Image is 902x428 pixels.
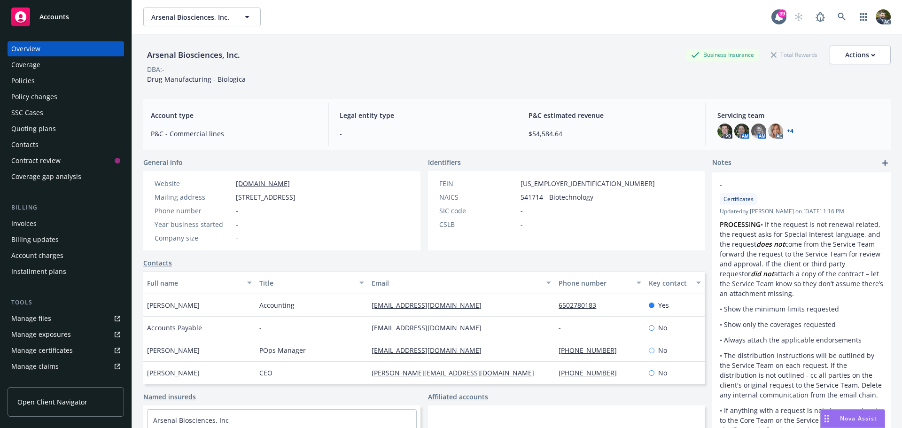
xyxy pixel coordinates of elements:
span: No [658,368,667,378]
em: did not [751,269,774,278]
a: Invoices [8,216,124,231]
div: Phone number [155,206,232,216]
span: No [658,345,667,355]
span: Updated by [PERSON_NAME] on [DATE] 1:16 PM [720,207,883,216]
div: Billing updates [11,232,59,247]
span: [PERSON_NAME] [147,300,200,310]
em: does not [756,240,785,249]
button: Full name [143,272,256,294]
span: Yes [658,300,669,310]
div: Year business started [155,219,232,229]
a: Named insureds [143,392,196,402]
p: • Show the minimum limits requested [720,304,883,314]
img: photo [734,124,749,139]
div: DBA: - [147,64,164,74]
span: Accounts [39,13,69,21]
a: Search [832,8,851,26]
div: Quoting plans [11,121,56,136]
div: Manage exposures [11,327,71,342]
div: Company size [155,233,232,243]
div: Phone number [559,278,630,288]
div: Total Rewards [766,49,822,61]
a: Coverage gap analysis [8,169,124,184]
a: Overview [8,41,124,56]
span: - [236,219,238,229]
span: - [236,233,238,243]
a: Arsenal Biosciences, Inc [153,416,229,425]
span: - [340,129,505,139]
p: • The distribution instructions will be outlined by the Service Team on each request. If the dist... [720,350,883,400]
a: Account charges [8,248,124,263]
span: Accounts Payable [147,323,202,333]
span: - [259,323,262,333]
span: Open Client Navigator [17,397,87,407]
a: - [559,323,568,332]
a: Manage exposures [8,327,124,342]
a: Installment plans [8,264,124,279]
strong: PROCESSING [720,220,761,229]
div: Business Insurance [686,49,759,61]
div: FEIN [439,179,517,188]
span: - [521,219,523,229]
div: Account charges [11,248,63,263]
div: Tools [8,298,124,307]
div: Manage files [11,311,51,326]
span: [PERSON_NAME] [147,368,200,378]
span: [PERSON_NAME] [147,345,200,355]
span: Identifiers [428,157,461,167]
div: Full name [147,278,241,288]
button: Arsenal Biosciences, Inc. [143,8,261,26]
span: General info [143,157,183,167]
a: [EMAIL_ADDRESS][DOMAIN_NAME] [372,323,489,332]
span: Arsenal Biosciences, Inc. [151,12,233,22]
a: Start snowing [789,8,808,26]
a: Report a Bug [811,8,830,26]
div: NAICS [439,192,517,202]
button: Title [256,272,368,294]
div: CSLB [439,219,517,229]
span: Notes [712,157,731,169]
div: Website [155,179,232,188]
div: Email [372,278,541,288]
span: Certificates [723,195,754,203]
div: Actions [845,46,875,64]
a: Policies [8,73,124,88]
div: Manage claims [11,359,59,374]
a: Contacts [143,258,172,268]
span: POps Manager [259,345,306,355]
div: SIC code [439,206,517,216]
span: 541714 - Biotechnology [521,192,593,202]
a: Contacts [8,137,124,152]
span: Drug Manufacturing - Biologica [147,75,246,84]
div: Contacts [11,137,39,152]
span: P&C - Commercial lines [151,129,317,139]
div: Billing [8,203,124,212]
a: +4 [787,128,793,134]
span: [US_EMPLOYER_IDENTIFICATION_NUMBER] [521,179,655,188]
a: [PHONE_NUMBER] [559,368,624,377]
a: Affiliated accounts [428,392,488,402]
span: P&C estimated revenue [529,110,694,120]
div: Drag to move [821,410,832,428]
div: Manage BORs [11,375,55,390]
a: Manage files [8,311,124,326]
a: 6502780183 [559,301,604,310]
a: Contract review [8,153,124,168]
img: photo [768,124,783,139]
span: Servicing team [717,110,883,120]
img: photo [751,124,766,139]
span: Nova Assist [840,414,877,422]
div: Policy changes [11,89,57,104]
div: SSC Cases [11,105,43,120]
button: Actions [830,46,891,64]
a: SSC Cases [8,105,124,120]
button: Email [368,272,555,294]
a: Billing updates [8,232,124,247]
p: • If the request is not renewal related, the request asks for Special Interest language, and the ... [720,219,883,298]
div: Title [259,278,354,288]
span: $54,584.64 [529,129,694,139]
button: Phone number [555,272,645,294]
span: No [658,323,667,333]
a: Policy changes [8,89,124,104]
a: [DOMAIN_NAME] [236,179,290,188]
